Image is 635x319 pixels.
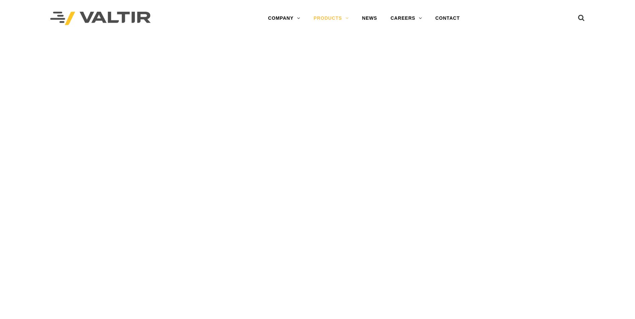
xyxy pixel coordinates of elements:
a: NEWS [355,12,384,25]
a: CONTACT [429,12,467,25]
a: COMPANY [261,12,307,25]
img: Valtir [50,12,151,25]
a: CAREERS [384,12,429,25]
a: PRODUCTS [307,12,355,25]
